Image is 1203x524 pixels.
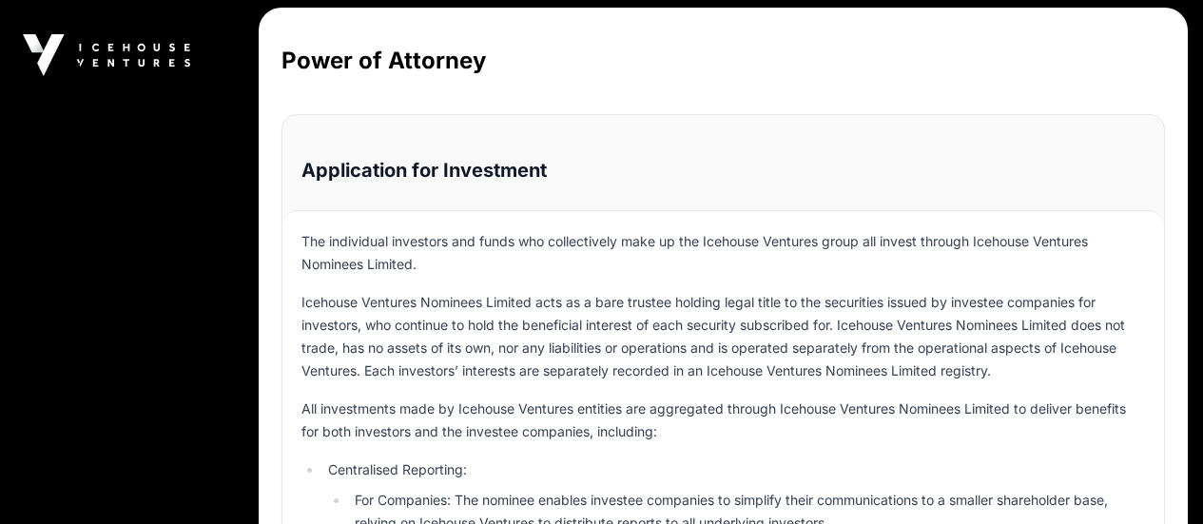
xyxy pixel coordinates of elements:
p: The individual investors and funds who collectively make up the Icehouse Ventures group all inves... [301,230,1145,276]
p: All investments made by Icehouse Ventures entities are aggregated through Icehouse Ventures Nomin... [301,398,1145,443]
p: Icehouse Ventures Nominees Limited acts as a bare trustee holding legal title to the securities i... [301,291,1145,382]
h2: Power of Attorney [281,46,1165,76]
img: Icehouse Ventures Logo [23,34,190,76]
h2: Application for Investment [301,157,547,184]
